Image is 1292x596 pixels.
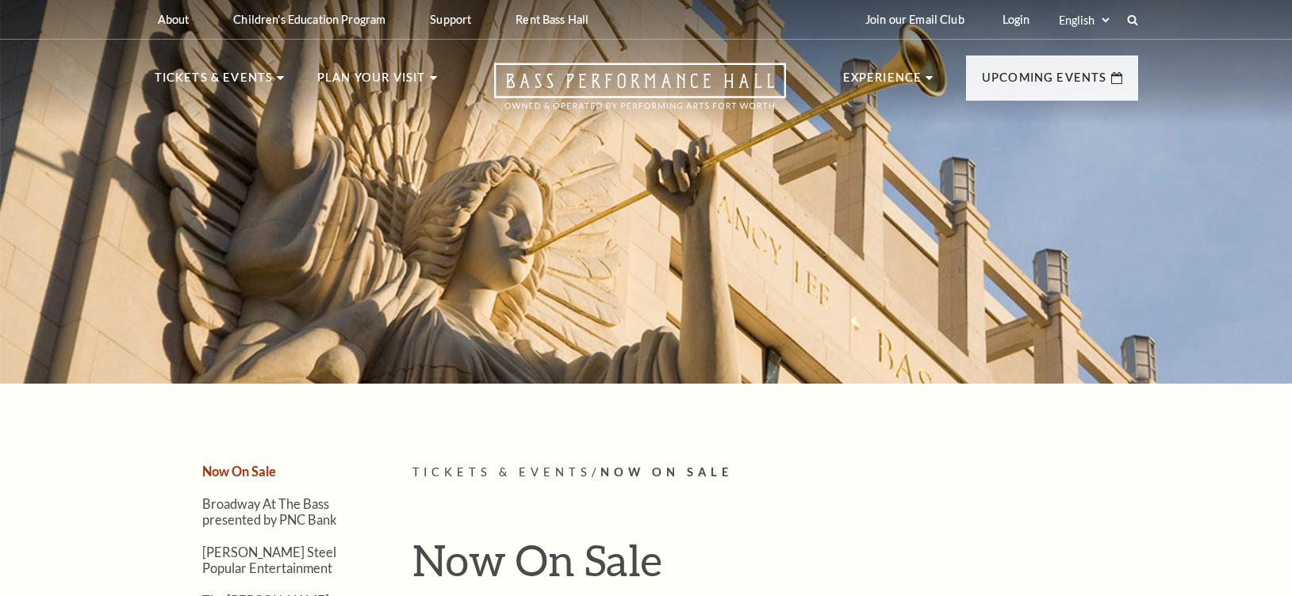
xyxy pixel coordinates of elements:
[202,544,336,575] a: [PERSON_NAME] Steel Popular Entertainment
[982,68,1107,97] p: Upcoming Events
[412,463,1138,483] p: /
[430,13,471,26] p: Support
[155,68,274,97] p: Tickets & Events
[412,465,592,479] span: Tickets & Events
[516,13,588,26] p: Rent Bass Hall
[1056,13,1112,28] select: Select:
[600,465,733,479] span: Now On Sale
[202,464,276,479] a: Now On Sale
[158,13,190,26] p: About
[843,68,922,97] p: Experience
[233,13,385,26] p: Children's Education Program
[317,68,426,97] p: Plan Your Visit
[202,496,337,526] a: Broadway At The Bass presented by PNC Bank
